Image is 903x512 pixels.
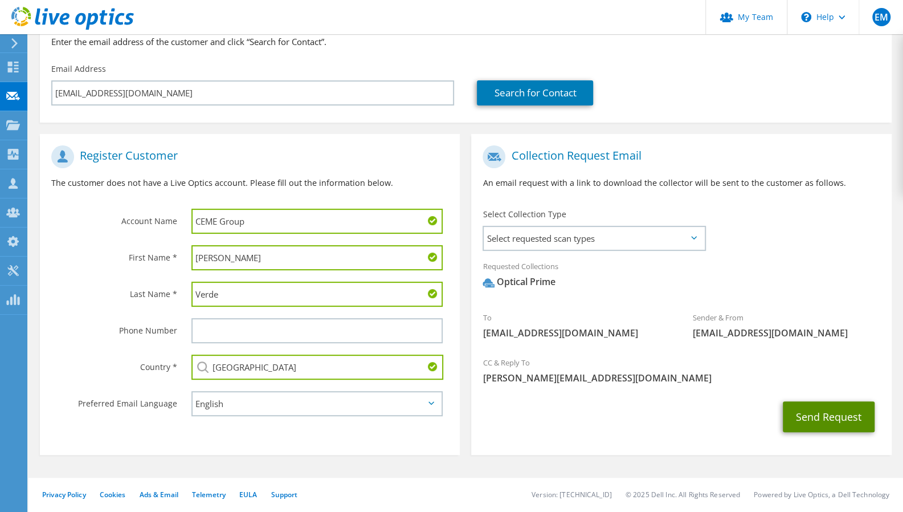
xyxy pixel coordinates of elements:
a: Cookies [100,490,126,499]
div: Optical Prime [483,275,555,288]
span: EM [872,8,890,26]
span: [EMAIL_ADDRESS][DOMAIN_NAME] [483,327,670,339]
span: [EMAIL_ADDRESS][DOMAIN_NAME] [693,327,880,339]
li: © 2025 Dell Inc. All Rights Reserved [626,490,740,499]
li: Version: [TECHNICAL_ID] [532,490,612,499]
div: To [471,306,681,345]
label: Preferred Email Language [51,391,177,409]
h1: Register Customer [51,145,443,168]
label: Email Address [51,63,106,75]
div: CC & Reply To [471,351,891,390]
p: An email request with a link to download the collector will be sent to the customer as follows. [483,177,880,189]
label: Account Name [51,209,177,227]
h1: Collection Request Email [483,145,874,168]
li: Powered by Live Optics, a Dell Technology [754,490,889,499]
div: Sender & From [681,306,892,345]
a: Support [271,490,297,499]
svg: \n [801,12,811,22]
label: First Name * [51,245,177,263]
p: The customer does not have a Live Optics account. Please fill out the information below. [51,177,448,189]
a: Search for Contact [477,80,593,105]
h3: Enter the email address of the customer and click “Search for Contact”. [51,35,880,48]
a: Telemetry [192,490,226,499]
label: Last Name * [51,282,177,300]
a: Privacy Policy [42,490,86,499]
label: Select Collection Type [483,209,566,220]
label: Phone Number [51,318,177,336]
a: EULA [239,490,257,499]
button: Send Request [783,401,875,432]
a: Ads & Email [140,490,178,499]
label: Country * [51,355,177,373]
span: Select requested scan types [484,227,704,250]
span: [PERSON_NAME][EMAIL_ADDRESS][DOMAIN_NAME] [483,372,880,384]
div: Requested Collections [471,254,891,300]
